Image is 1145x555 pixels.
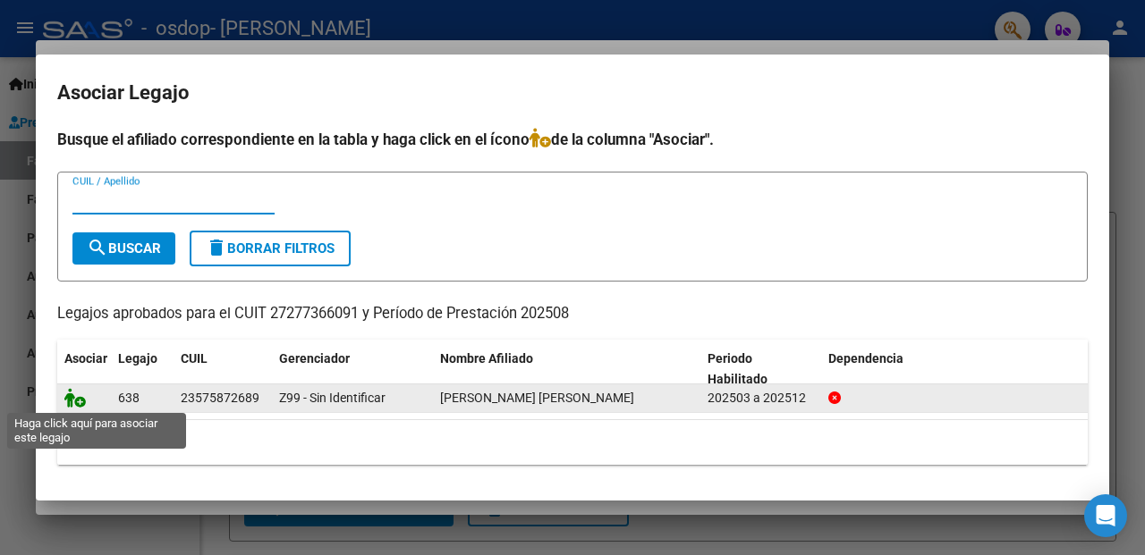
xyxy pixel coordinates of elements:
[64,351,107,366] span: Asociar
[433,340,700,399] datatable-header-cell: Nombre Afiliado
[57,340,111,399] datatable-header-cell: Asociar
[279,351,350,366] span: Gerenciador
[174,340,272,399] datatable-header-cell: CUIL
[57,303,1088,325] p: Legajos aprobados para el CUIT 27277366091 y Período de Prestación 202508
[57,128,1088,151] h4: Busque el afiliado correspondiente en la tabla y haga click en el ícono de la columna "Asociar".
[118,351,157,366] span: Legajo
[821,340,1089,399] datatable-header-cell: Dependencia
[57,420,1088,465] div: 1 registros
[828,351,903,366] span: Dependencia
[118,391,140,405] span: 638
[708,351,768,386] span: Periodo Habilitado
[272,340,433,399] datatable-header-cell: Gerenciador
[72,232,175,265] button: Buscar
[181,351,208,366] span: CUIL
[87,240,161,256] span: Buscar
[181,388,259,408] div: 23575872689
[190,231,351,266] button: Borrar Filtros
[206,237,227,258] mat-icon: delete
[111,340,174,399] datatable-header-cell: Legajo
[708,388,814,408] div: 202503 a 202512
[87,237,108,258] mat-icon: search
[440,391,634,405] span: GOMEZ CARDOZO IKER IMANOL
[279,391,386,405] span: Z99 - Sin Identificar
[1084,494,1127,537] div: Open Intercom Messenger
[700,340,821,399] datatable-header-cell: Periodo Habilitado
[206,240,335,256] span: Borrar Filtros
[440,351,533,366] span: Nombre Afiliado
[57,76,1088,110] h2: Asociar Legajo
